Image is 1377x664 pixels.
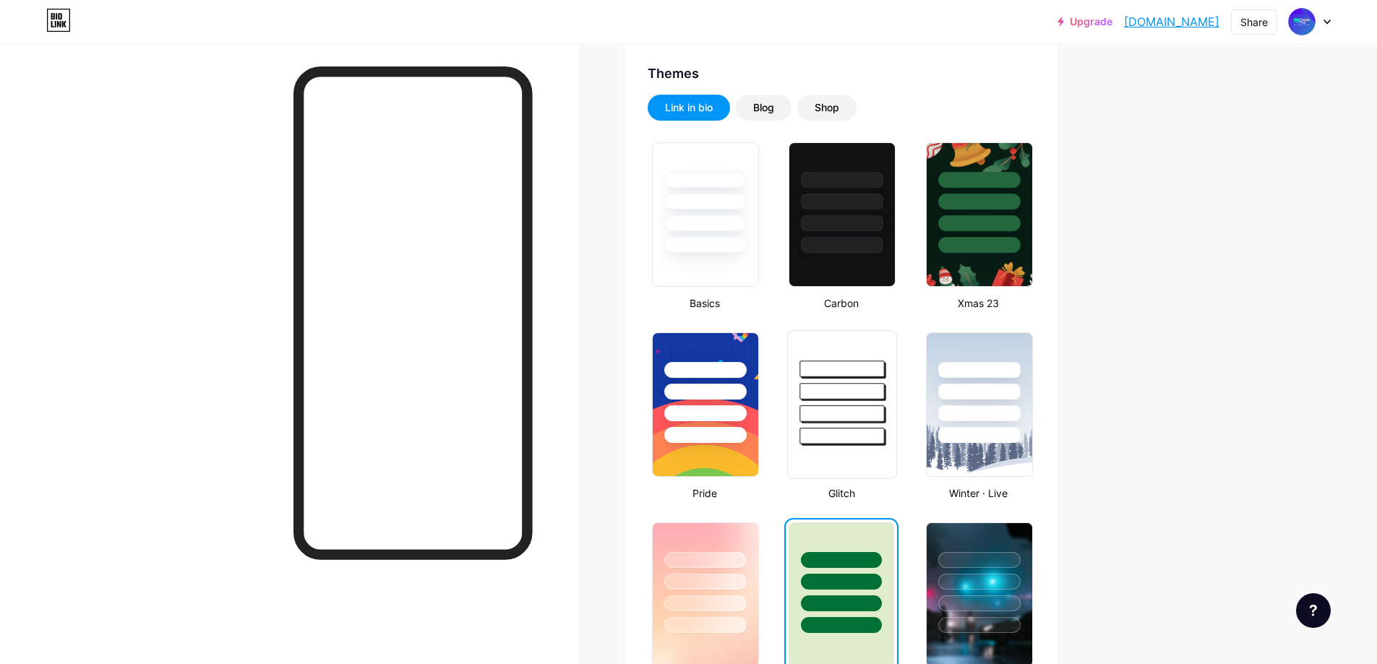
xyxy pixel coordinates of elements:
[1124,13,1219,30] a: [DOMAIN_NAME]
[648,296,761,311] div: Basics
[815,100,839,115] div: Shop
[784,486,898,501] div: Glitch
[1058,16,1112,27] a: Upgrade
[665,100,713,115] div: Link in bio
[648,64,1035,83] div: Themes
[648,486,761,501] div: Pride
[753,100,774,115] div: Blog
[1240,14,1268,30] div: Share
[922,486,1035,501] div: Winter · Live
[1288,8,1316,35] img: prestatop
[784,296,898,311] div: Carbon
[922,296,1035,311] div: Xmas 23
